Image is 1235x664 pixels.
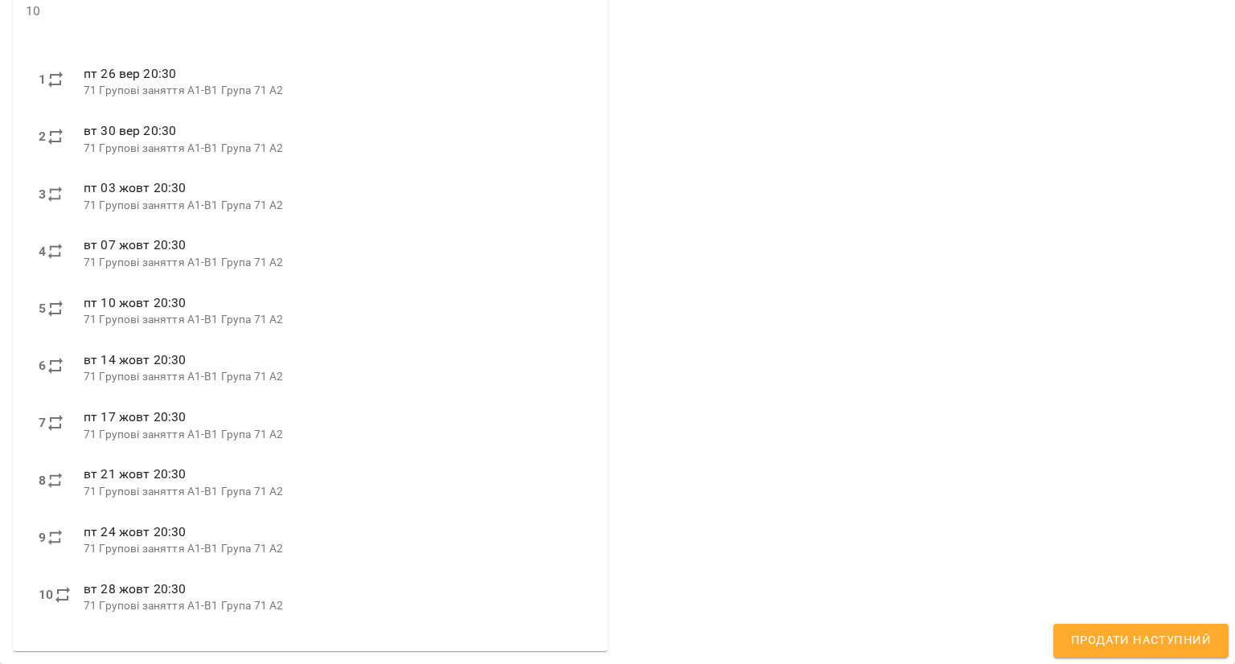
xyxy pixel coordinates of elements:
span: вт 21 жовт 20:30 [84,466,186,482]
span: вт 28 жовт 20:30 [84,581,186,596]
p: 71 Групові заняття А1-В1 Група 71 А2 [84,369,582,385]
p: 71 Групові заняття А1-В1 Група 71 А2 [84,541,582,557]
label: 5 [39,299,46,318]
p: 71 Групові заняття А1-В1 Група 71 А2 [84,83,582,99]
span: 10 [26,2,563,21]
p: 71 Групові заняття А1-В1 Група 71 А2 [84,198,582,214]
span: пт 17 жовт 20:30 [84,409,186,424]
label: 1 [39,70,46,89]
label: 3 [39,185,46,204]
label: 4 [39,242,46,261]
p: 71 Групові заняття А1-В1 Група 71 А2 [84,484,582,500]
p: 71 Групові заняття А1-В1 Група 71 А2 [84,427,582,443]
span: вт 07 жовт 20:30 [84,237,186,252]
p: 71 Групові заняття А1-В1 Група 71 А2 [84,598,582,614]
button: Продати наступний [1053,624,1229,658]
span: пт 26 вер 20:30 [84,66,176,81]
span: вт 14 жовт 20:30 [84,352,186,367]
label: 2 [39,127,46,146]
p: 71 Групові заняття А1-В1 Група 71 А2 [84,255,582,271]
p: 71 Групові заняття А1-В1 Група 71 А2 [84,141,582,157]
span: пт 10 жовт 20:30 [84,295,186,310]
span: Продати наступний [1071,630,1211,651]
p: 71 Групові заняття А1-В1 Група 71 А2 [84,312,582,328]
label: 10 [39,585,53,605]
label: 7 [39,413,46,432]
label: 9 [39,528,46,547]
span: пт 24 жовт 20:30 [84,524,186,539]
span: пт 03 жовт 20:30 [84,180,186,195]
span: вт 30 вер 20:30 [84,123,176,138]
label: 8 [39,471,46,490]
label: 6 [39,356,46,375]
